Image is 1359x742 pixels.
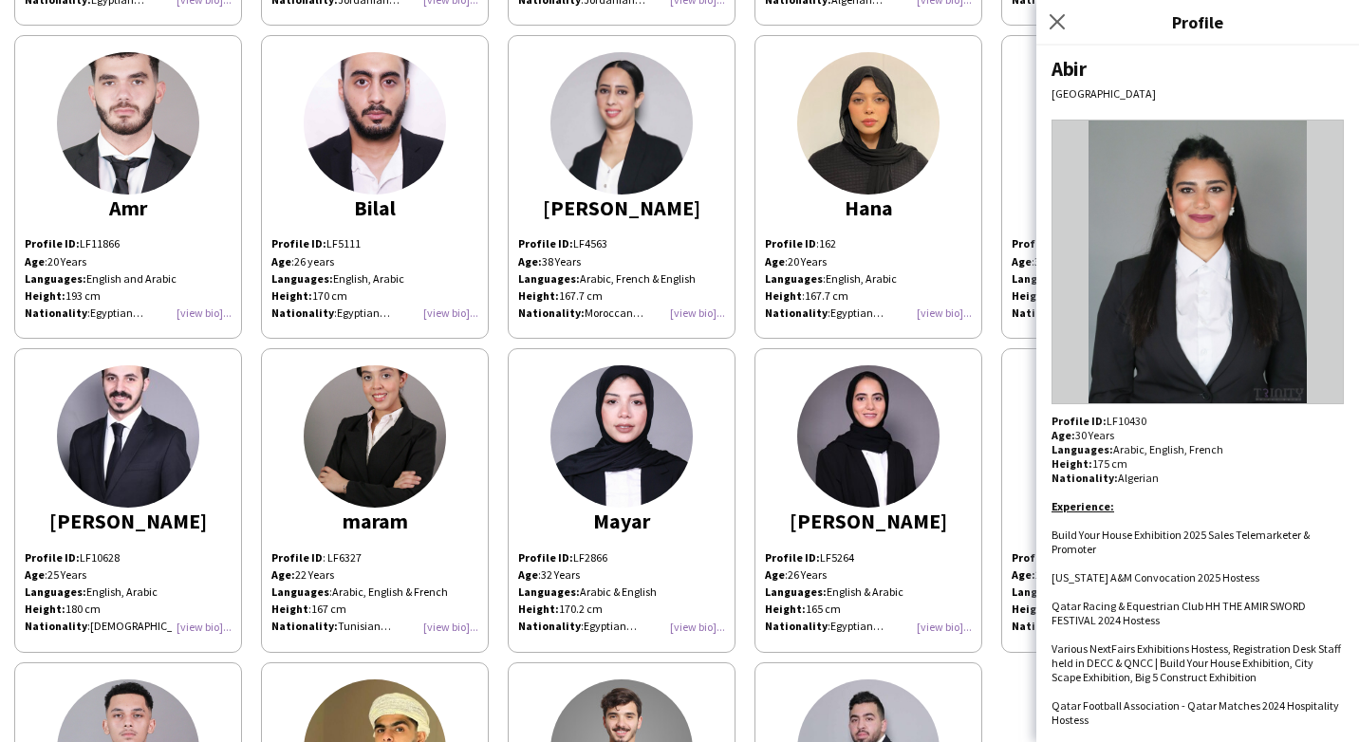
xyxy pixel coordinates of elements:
strong: Age: [1052,428,1075,442]
strong: Profile ID: [765,550,820,565]
span: : [271,306,337,320]
p: LF10628 [25,549,232,566]
div: [PERSON_NAME] [25,512,232,529]
img: thumb-659d4d42d26dd.jpeg [57,365,199,508]
p: LF10430 [1052,414,1344,428]
p: LF1660 [1012,549,1219,566]
span: 34 Years [1034,254,1073,269]
div: Bilal [271,199,478,216]
span: : [765,288,805,303]
span: 167 cm [311,602,346,616]
span: : [271,584,332,599]
p: 27 Years Arabic, English, French 162.5 cm Tunisian [1012,566,1219,636]
img: thumb-661f94ac5e77e.jpg [797,365,940,508]
strong: Languages: [518,584,580,599]
p: 30 Years Arabic, English, French 175 cm Algerian [1052,428,1344,485]
strong: Profile ID: [518,550,573,565]
div: Rania [1012,512,1219,529]
span: : [25,619,90,633]
strong: Height: [1012,288,1052,303]
b: Profile ID [765,236,816,250]
b: Age [765,567,785,582]
p: English, Arabic 170 cm [271,270,478,305]
strong: Profile ID: [271,236,326,250]
p: Tunisian [271,618,478,635]
span: : [25,254,47,269]
div: Intidhar [1012,199,1219,216]
strong: Height: [1052,456,1092,471]
b: Nationality [765,306,828,320]
div: maram [271,512,478,529]
strong: Languages: [518,271,580,286]
span: : [765,254,788,269]
p: LF11866 [25,235,232,252]
span: : [765,619,830,633]
p: : LF6327 [271,549,478,566]
li: Qatar Football Association - Qatar Matches 2024 Hospitality Hostess [1052,698,1344,727]
b: Age [25,567,45,582]
span: 25 Years [47,567,86,582]
b: Age [1012,254,1032,269]
span: Egyptian [90,306,143,320]
p: English, Arabic 180 cm [25,584,232,618]
p: 22 Years [271,566,478,584]
strong: Height: [1012,602,1052,616]
div: Mayar [518,512,725,529]
li: Qatar Racing & Equestrian Club HH THE AMIR SWORD FESTIVAL 2024 Hostess [1052,599,1344,627]
b: Nationality [518,619,581,633]
h3: Profile [1036,9,1359,34]
b: Age [271,254,291,269]
img: thumb-65c62778956c1.jpeg [797,52,940,195]
strong: Age: [1012,567,1035,582]
p: English and Arabic 193 cm [25,270,232,305]
p: LF65 [1012,235,1219,252]
span: : [1012,254,1034,269]
span: : [25,567,47,582]
span: Egyptian [830,619,884,633]
span: : [1012,306,1077,320]
strong: Languages: [1012,271,1073,286]
p: LF5111 [271,235,478,252]
span: : [271,254,294,269]
p: English & Arabic 165 cm [765,584,972,618]
p: LF4563 [518,235,725,252]
strong: Nationality: [1052,471,1118,485]
strong: Height: [518,602,559,616]
img: thumb-02cf2798-6248-4952-ab09-5e688612f561.jpg [57,52,199,195]
div: Hana [765,199,972,216]
strong: Languages: [1012,584,1073,599]
span: Arabic, English & French [332,584,448,599]
div: [PERSON_NAME] [765,512,972,529]
strong: Profile ID: [1052,414,1107,428]
b: Languages [765,271,823,286]
strong: Height: [765,602,806,616]
b: Nationality [25,619,87,633]
b: Profile ID [271,550,323,565]
span: : [765,306,830,320]
strong: Nationality: [518,306,585,320]
p: LF2866 [518,549,725,566]
b: Nationality [271,306,334,320]
span: [DEMOGRAPHIC_DATA] [90,619,214,633]
span: : [518,619,584,633]
img: thumb-9b6fd660-ba35-4b88-a194-5e7aedc5b98e.png [550,52,693,195]
li: Build Your House Exhibition 2025 Sales Telemarketer & Promoter [1052,528,1344,556]
strong: Languages: [765,584,827,599]
b: Age [765,254,785,269]
span: 26 years [294,254,334,269]
b: Nationality [1012,306,1074,320]
span: : [518,567,541,582]
p: 38 Years Arabic, French & English 167.7 cm Moroccan [518,253,725,323]
p: 20 Years English, Arabic 167.7 cm Egyptian [765,253,972,323]
span: 26 Years [788,567,827,582]
b: Age: [271,567,295,582]
strong: Profile ID: [1012,236,1067,250]
strong: Profile ID: [1012,550,1067,565]
li: Various NextFairs Exhibitions Hostess, Registration Desk Staff held in DECC & QNCC | Build Your H... [1052,641,1344,684]
p: Arabic & English 170.2 cm [518,584,725,618]
p: LF5264 [765,549,972,566]
div: Abir [1052,56,1344,82]
strong: Languages: [25,584,86,599]
strong: Height: [518,288,559,303]
img: thumb-166344793663263380b7e36.jpg [304,52,446,195]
